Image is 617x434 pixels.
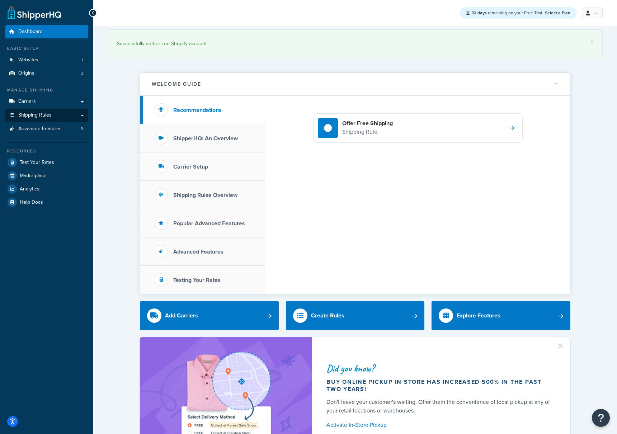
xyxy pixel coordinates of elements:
[173,164,208,170] h3: Carrier Setup
[173,135,238,142] h3: ShipperHQ: An Overview
[5,156,88,169] a: Test Your Rates
[18,70,34,76] span: Origins
[20,199,43,206] span: Help Docs
[5,25,88,38] a: Dashboard
[5,148,88,154] div: Resources
[82,57,83,63] span: 1
[173,277,221,283] h3: Testing Your Rates
[326,398,553,415] div: Don't leave your customer's waiting. Offer them the convenience of local pickup at any of your re...
[173,107,222,113] h3: Recommendations
[5,67,88,80] li: Origins
[5,183,88,195] a: Analytics
[5,122,88,136] li: Advanced Features
[311,311,344,321] div: Create Rules
[173,192,237,198] h3: Shipping Rules Overview
[326,363,553,373] div: Did you know?
[590,39,593,44] a: ×
[20,186,39,192] span: Analytics
[173,249,223,255] h3: Advanced Features
[81,126,83,132] span: 3
[18,57,38,63] span: Websites
[152,81,201,87] h2: Welcome Guide
[5,169,88,182] a: Marketplace
[5,87,88,93] div: Manage Shipping
[18,99,36,105] span: Carriers
[592,409,610,427] button: Open Resource Center
[18,126,62,132] span: Advanced Features
[5,109,88,122] a: Shipping Rules
[342,127,393,137] p: Shipping Rule
[326,378,553,393] div: Buy online pickup in store has increased 500% in the past two years!
[140,73,570,96] button: Welcome Guide
[20,173,47,179] span: Marketplace
[5,196,88,209] a: Help Docs
[5,53,88,67] li: Websites
[140,301,279,330] a: Add Carriers
[326,420,553,430] a: Activate In-Store Pickup
[5,46,88,52] div: Basic Setup
[471,10,543,16] span: remaining on your Free Trial
[286,301,425,330] a: Create Rules
[20,160,54,166] span: Test Your Rates
[5,122,88,136] a: Advanced Features3
[545,10,570,16] a: Select a Plan
[5,95,88,108] a: Carriers
[173,220,245,227] h3: Popular Advanced Features
[18,29,43,35] span: Dashboard
[165,311,198,321] div: Add Carriers
[342,119,393,127] h4: Offer Free Shipping
[81,70,83,76] span: 2
[5,67,88,80] a: Origins2
[5,53,88,67] a: Websites1
[18,112,52,118] span: Shipping Rules
[432,301,570,330] a: Explore Features
[457,311,500,321] div: Explore Features
[117,39,593,49] div: Successfully authorized Shopify account
[471,10,487,16] strong: 32 days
